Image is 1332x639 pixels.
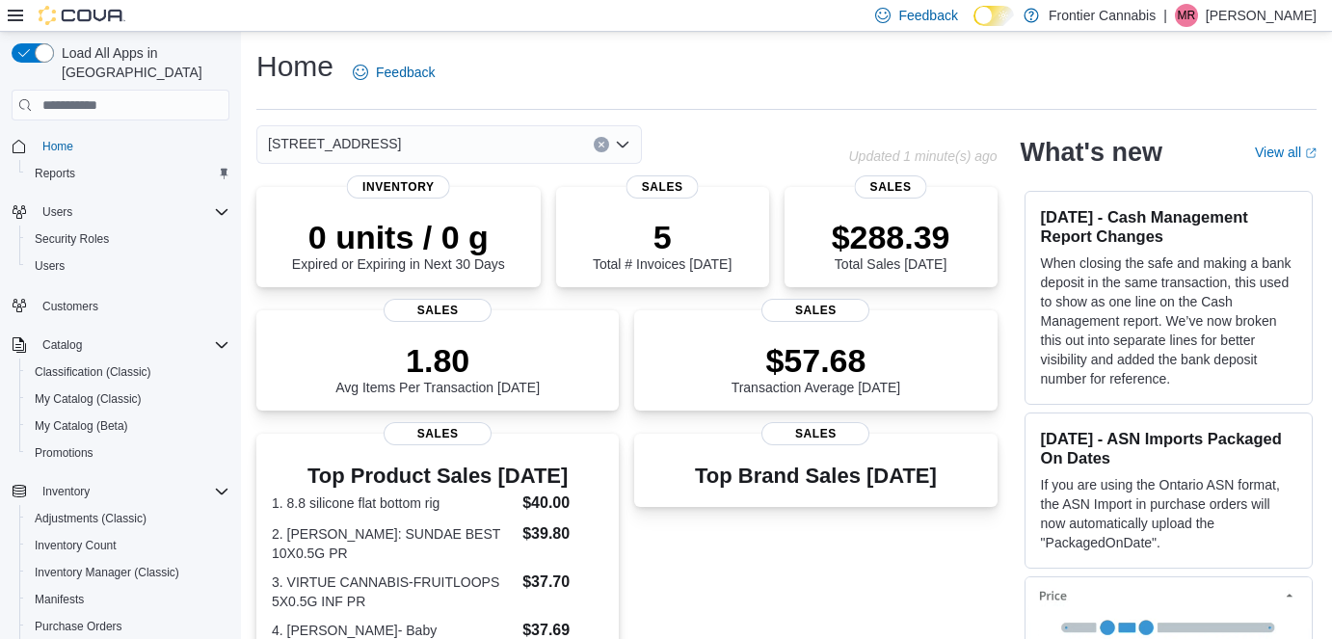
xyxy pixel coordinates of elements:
p: Frontier Cannabis [1049,4,1156,27]
span: MR [1178,4,1196,27]
h1: Home [256,47,333,86]
span: My Catalog (Beta) [35,418,128,434]
button: Inventory Manager (Classic) [19,559,237,586]
h3: [DATE] - Cash Management Report Changes [1041,207,1296,246]
span: Sales [761,422,869,445]
a: Classification (Classic) [27,360,159,384]
p: $57.68 [732,341,901,380]
span: Feedback [898,6,957,25]
p: 5 [593,218,732,256]
span: Load All Apps in [GEOGRAPHIC_DATA] [54,43,229,82]
button: Catalog [35,333,90,357]
span: Classification (Classic) [35,364,151,380]
span: Catalog [42,337,82,353]
h3: [DATE] - ASN Imports Packaged On Dates [1041,429,1296,467]
p: | [1163,4,1167,27]
span: Users [27,254,229,278]
button: Inventory [4,478,237,505]
span: Inventory [347,175,450,199]
h3: Top Product Sales [DATE] [272,465,603,488]
h3: Top Brand Sales [DATE] [695,465,937,488]
a: Inventory Manager (Classic) [27,561,187,584]
span: Adjustments (Classic) [35,511,147,526]
span: Home [35,134,229,158]
span: Home [42,139,73,154]
span: Reports [35,166,75,181]
img: Cova [39,6,125,25]
span: Security Roles [27,227,229,251]
button: Home [4,132,237,160]
a: Users [27,254,72,278]
span: My Catalog (Classic) [35,391,142,407]
button: Customers [4,291,237,319]
a: My Catalog (Beta) [27,414,136,438]
a: My Catalog (Classic) [27,387,149,411]
a: View allExternal link [1255,145,1317,160]
dd: $39.80 [522,522,603,546]
a: Reports [27,162,83,185]
div: Total Sales [DATE] [832,218,950,272]
dt: 1. 8.8 silicone flat bottom rig [272,493,515,513]
span: Sales [626,175,699,199]
span: Manifests [35,592,84,607]
span: Promotions [27,441,229,465]
button: Users [4,199,237,226]
dd: $37.70 [522,571,603,594]
button: My Catalog (Classic) [19,386,237,413]
span: Inventory Manager (Classic) [35,565,179,580]
button: Users [35,200,80,224]
p: 1.80 [335,341,540,380]
div: Mary Reinert [1175,4,1198,27]
span: Users [35,258,65,274]
span: Manifests [27,588,229,611]
dd: $40.00 [522,492,603,515]
p: 0 units / 0 g [292,218,505,256]
span: Customers [35,293,229,317]
a: Manifests [27,588,92,611]
span: My Catalog (Classic) [27,387,229,411]
span: Purchase Orders [35,619,122,634]
span: Feedback [376,63,435,82]
div: Expired or Expiring in Next 30 Days [292,218,505,272]
p: Updated 1 minute(s) ago [848,148,997,164]
div: Avg Items Per Transaction [DATE] [335,341,540,395]
span: Customers [42,299,98,314]
a: Adjustments (Classic) [27,507,154,530]
span: Inventory [42,484,90,499]
button: Manifests [19,586,237,613]
button: Inventory Count [19,532,237,559]
a: Customers [35,295,106,318]
span: Reports [27,162,229,185]
button: My Catalog (Beta) [19,413,237,439]
button: Clear input [594,137,609,152]
button: Catalog [4,332,237,359]
span: Classification (Classic) [27,360,229,384]
a: Inventory Count [27,534,124,557]
button: Promotions [19,439,237,466]
div: Total # Invoices [DATE] [593,218,732,272]
a: Feedback [345,53,442,92]
button: Open list of options [615,137,630,152]
span: Inventory Count [35,538,117,553]
span: Catalog [35,333,229,357]
span: My Catalog (Beta) [27,414,229,438]
span: Dark Mode [973,26,974,27]
span: Purchase Orders [27,615,229,638]
p: If you are using the Ontario ASN format, the ASN Import in purchase orders will now automatically... [1041,475,1296,552]
span: Sales [384,422,492,445]
span: Inventory Count [27,534,229,557]
a: Promotions [27,441,101,465]
span: Promotions [35,445,93,461]
button: Inventory [35,480,97,503]
button: Security Roles [19,226,237,253]
button: Classification (Classic) [19,359,237,386]
button: Users [19,253,237,280]
span: Sales [384,299,492,322]
button: Reports [19,160,237,187]
dt: 2. [PERSON_NAME]: SUNDAE BEST 10X0.5G PR [272,524,515,563]
div: Transaction Average [DATE] [732,341,901,395]
a: Purchase Orders [27,615,130,638]
span: Inventory [35,480,229,503]
p: $288.39 [832,218,950,256]
span: Users [35,200,229,224]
